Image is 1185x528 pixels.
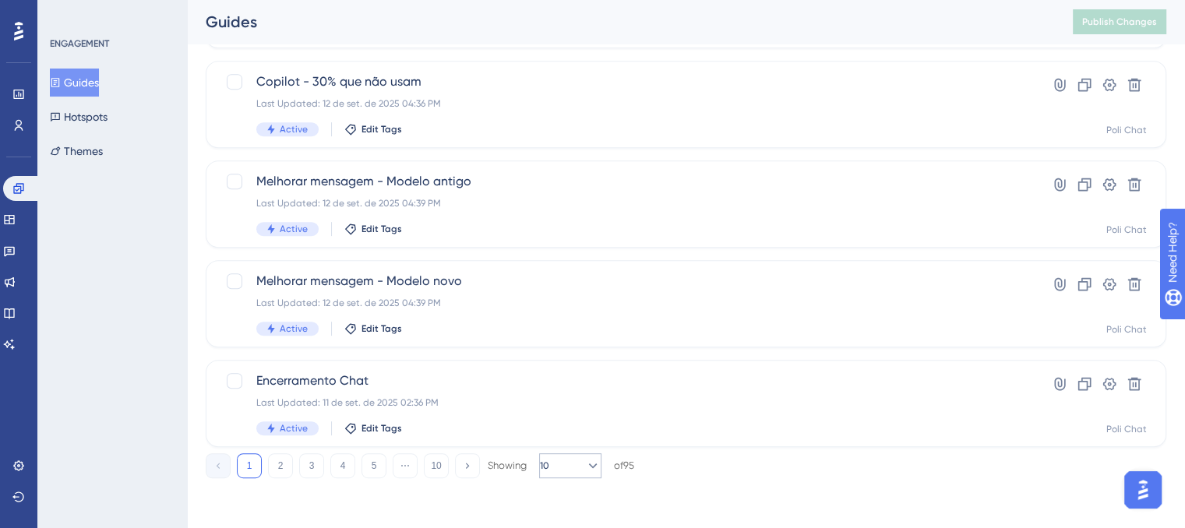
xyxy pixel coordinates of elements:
[256,371,991,390] span: Encerramento Chat
[488,459,527,473] div: Showing
[256,97,991,110] div: Last Updated: 12 de set. de 2025 04:36 PM
[1106,224,1147,236] div: Poli Chat
[50,103,108,131] button: Hotspots
[344,223,402,235] button: Edit Tags
[280,322,308,335] span: Active
[344,322,402,335] button: Edit Tags
[539,453,601,478] button: 10
[50,137,103,165] button: Themes
[361,123,402,136] span: Edit Tags
[361,322,402,335] span: Edit Tags
[50,69,99,97] button: Guides
[50,37,109,50] div: ENGAGEMENT
[344,422,402,435] button: Edit Tags
[1106,323,1147,336] div: Poli Chat
[299,453,324,478] button: 3
[1106,423,1147,435] div: Poli Chat
[1082,16,1157,28] span: Publish Changes
[614,459,634,473] div: of 95
[424,453,449,478] button: 10
[393,453,418,478] button: ⋯
[361,453,386,478] button: 5
[256,72,991,91] span: Copilot - 30% que não usam
[256,172,991,191] span: Melhorar mensagem - Modelo antigo
[361,223,402,235] span: Edit Tags
[280,422,308,435] span: Active
[256,297,991,309] div: Last Updated: 12 de set. de 2025 04:39 PM
[256,272,991,290] span: Melhorar mensagem - Modelo novo
[1120,466,1166,513] iframe: UserGuiding AI Assistant Launcher
[268,453,293,478] button: 2
[256,396,991,409] div: Last Updated: 11 de set. de 2025 02:36 PM
[1073,9,1166,34] button: Publish Changes
[330,453,355,478] button: 4
[361,422,402,435] span: Edit Tags
[280,223,308,235] span: Active
[344,123,402,136] button: Edit Tags
[237,453,262,478] button: 1
[256,197,991,209] div: Last Updated: 12 de set. de 2025 04:39 PM
[540,459,549,472] span: 10
[280,123,308,136] span: Active
[206,11,1034,33] div: Guides
[1106,124,1147,136] div: Poli Chat
[37,4,97,23] span: Need Help?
